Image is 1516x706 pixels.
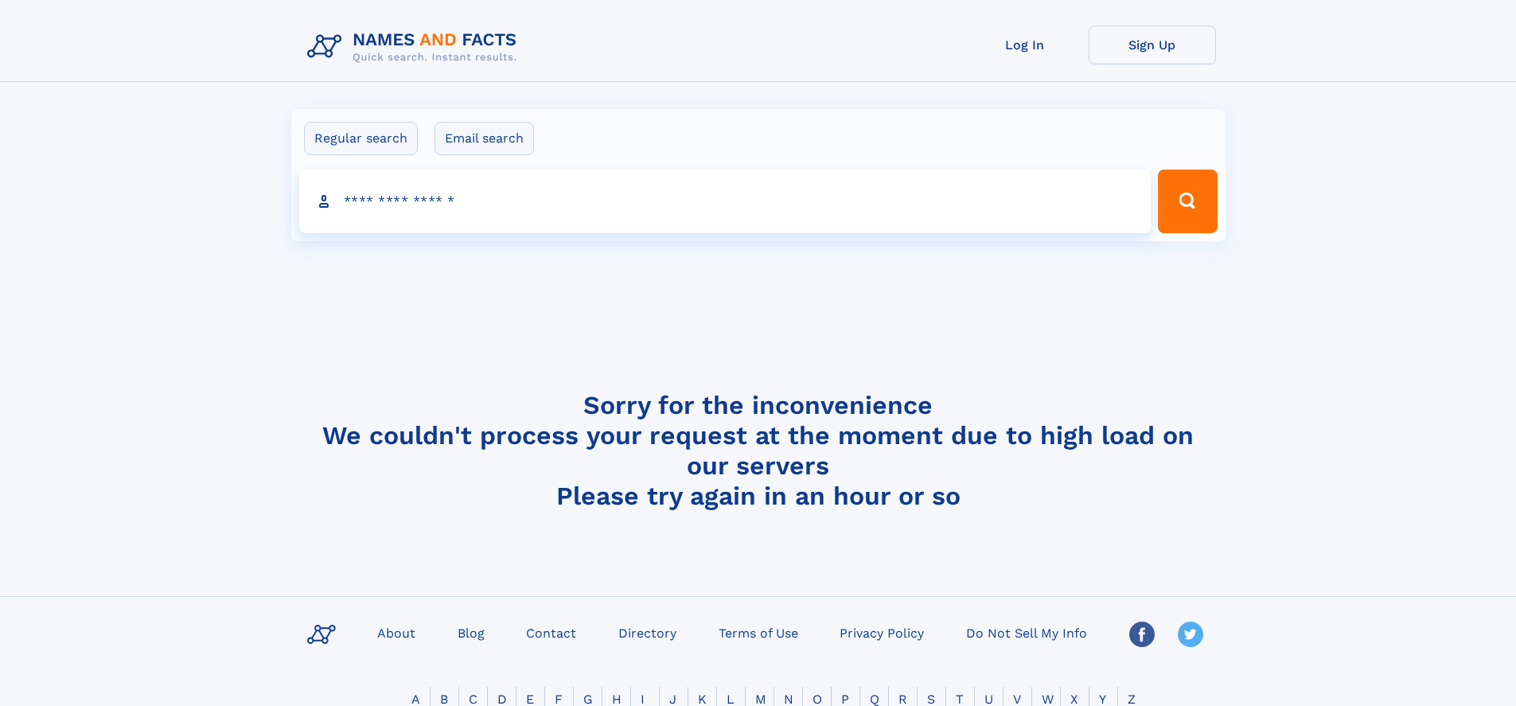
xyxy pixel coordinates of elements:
a: Directory [612,621,683,644]
img: Twitter [1178,622,1203,647]
a: Sign Up [1089,25,1216,64]
a: Privacy Policy [833,621,930,644]
a: About [371,621,422,644]
button: Search Button [1158,170,1217,233]
label: Email search [435,122,534,155]
h4: Sorry for the inconvenience We couldn't process your request at the moment due to high load on ou... [301,390,1216,511]
a: Terms of Use [712,621,805,644]
a: Do Not Sell My Info [960,621,1093,644]
img: Facebook [1129,622,1155,647]
label: Regular search [304,122,418,155]
a: Contact [520,621,583,644]
input: search input [299,170,1152,233]
a: Log In [961,25,1089,64]
a: Blog [451,621,491,644]
img: Logo Names and Facts [301,25,530,68]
